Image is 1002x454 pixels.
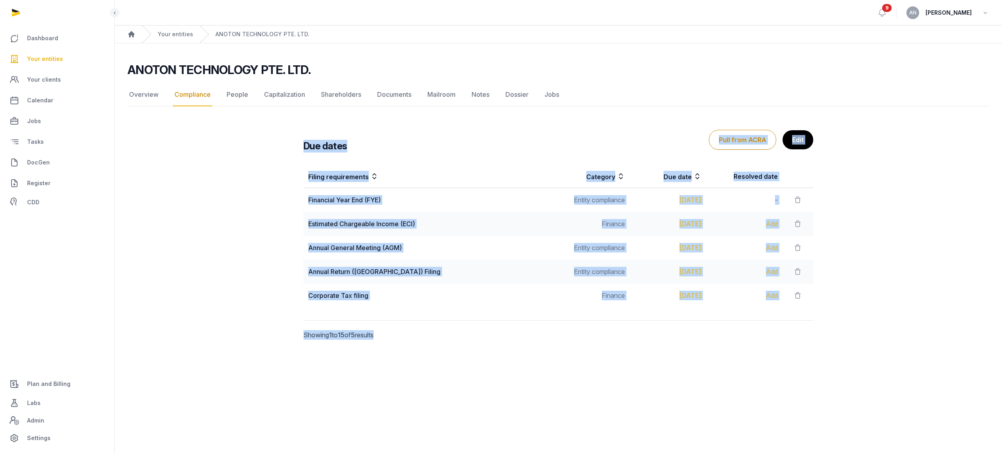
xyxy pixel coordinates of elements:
a: Edit [783,130,813,149]
th: Category [553,165,630,188]
th: Resolved date [706,165,783,188]
nav: Tabs [127,83,989,106]
h3: Due dates [303,140,347,153]
a: Documents [376,83,413,106]
a: Labs [6,393,108,413]
span: [PERSON_NAME] [926,8,972,18]
a: Compliance [173,83,212,106]
a: Admin [6,413,108,429]
a: Register [6,174,108,193]
a: Jobs [6,112,108,131]
a: Your clients [6,70,108,89]
a: Jobs [543,83,561,106]
div: - [711,195,778,205]
a: Notes [470,83,491,106]
a: Your entities [158,30,193,38]
a: People [225,83,250,106]
a: Mailroom [426,83,457,106]
span: 5 [351,331,355,339]
td: Entity compliance [553,260,630,284]
span: 15 [338,331,344,339]
td: Finance [553,212,630,236]
a: CDD [6,194,108,210]
nav: Breadcrumb [115,25,1002,43]
div: Estimated Chargeable Income (ECI) [308,219,548,229]
td: Entity compliance [553,188,630,212]
div: [DATE] [634,243,701,252]
button: Pull from ACRA [709,130,776,150]
span: Tasks [27,137,44,147]
a: ANOTON TECHNOLOGY PTE. LTD. [215,30,309,38]
a: Overview [127,83,160,106]
div: [DATE] [634,195,701,205]
a: Tasks [6,132,108,151]
div: Financial Year End (FYE) [308,195,548,205]
p: Showing to of results [303,321,421,349]
span: Admin [27,416,44,425]
h2: ANOTON TECHNOLOGY PTE. LTD. [127,63,311,77]
a: Settings [6,429,108,448]
div: Add [711,219,778,229]
div: Annual Return ([GEOGRAPHIC_DATA]) Filing [308,267,548,276]
span: DocGen [27,158,50,167]
div: [DATE] [634,219,701,229]
span: AN [909,10,916,15]
a: Your entities [6,49,108,68]
span: Jobs [27,116,41,126]
a: Calendar [6,91,108,110]
button: AN [906,6,919,19]
span: Your entities [27,54,63,64]
div: Add [711,267,778,276]
a: Dashboard [6,29,108,48]
span: 9 [882,4,892,12]
a: Dossier [504,83,530,106]
td: Entity compliance [553,236,630,260]
span: Dashboard [27,33,58,43]
a: Shareholders [319,83,363,106]
div: [DATE] [634,291,701,300]
span: Register [27,178,51,188]
a: DocGen [6,153,108,172]
th: Filing requirements [303,165,553,188]
span: Your clients [27,75,61,84]
span: Plan and Billing [27,379,70,389]
div: [DATE] [634,267,701,276]
th: Due date [630,165,706,188]
div: Add [711,291,778,300]
div: Add [711,243,778,252]
span: Settings [27,433,51,443]
span: 1 [329,331,332,339]
a: Capitalization [262,83,307,106]
span: CDD [27,198,39,207]
span: Labs [27,398,41,408]
td: Finance [553,284,630,307]
span: Calendar [27,96,53,105]
div: Corporate Tax filing [308,291,548,300]
div: Annual General Meeting (AGM) [308,243,548,252]
a: Plan and Billing [6,374,108,393]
